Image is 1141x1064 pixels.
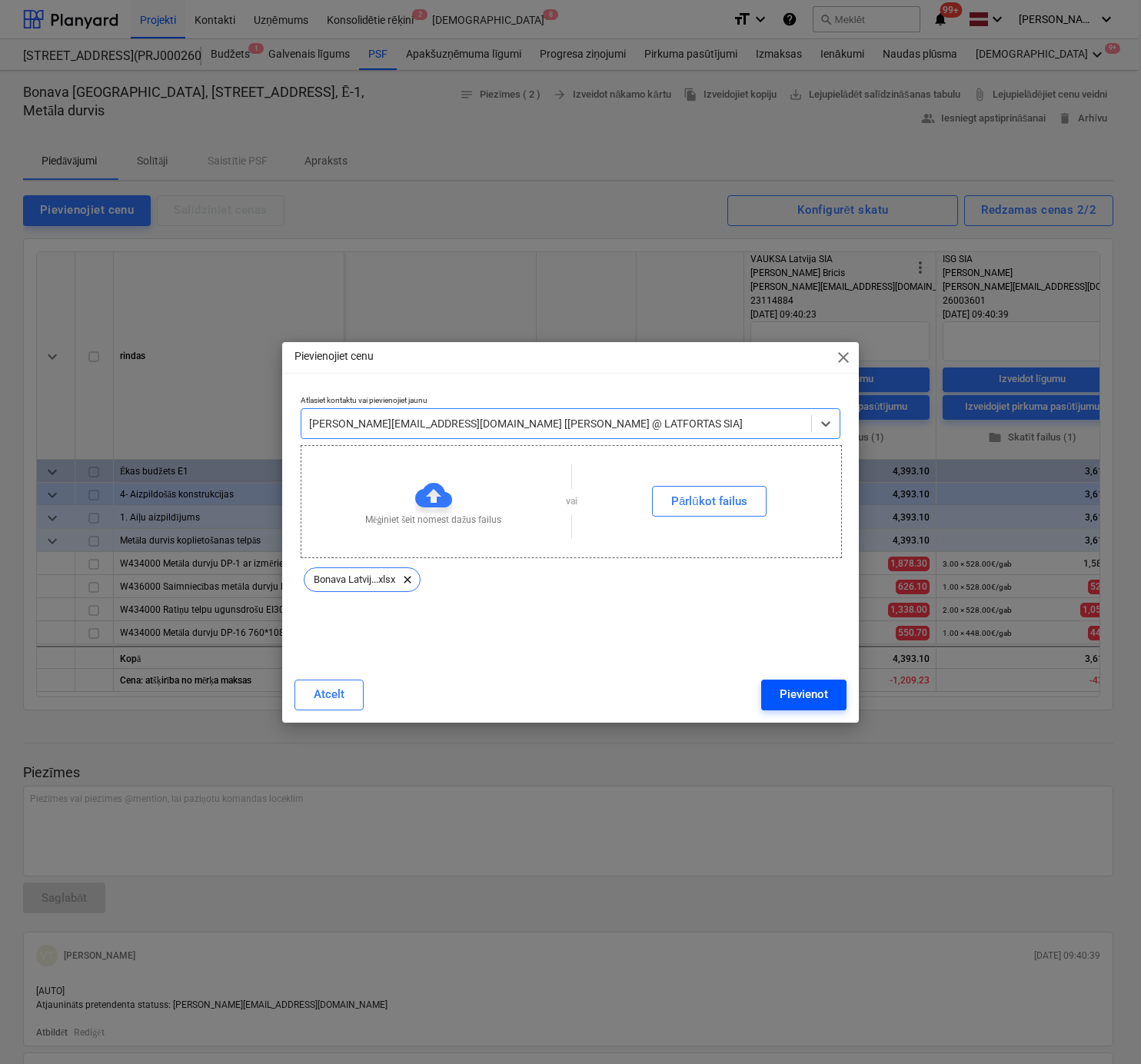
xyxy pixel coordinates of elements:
[301,395,840,408] p: Atlasiet kontaktu vai pievienojiet jaunu
[398,570,417,589] span: clear
[294,348,374,364] p: Pievienojiet cenu
[304,567,421,592] div: Bonava Latvij...xlsx
[301,445,842,558] div: Mēģiniet šeit nomest dažus failusvaiPārlūkot failus
[834,348,853,367] span: close
[761,680,847,710] button: Pievienot
[304,574,404,585] span: Bonava Latvij...xlsx
[294,680,364,710] button: Atcelt
[1064,990,1141,1064] iframe: Chat Widget
[780,684,828,704] div: Pievienot
[652,486,767,517] button: Pārlūkot failus
[566,495,577,508] p: vai
[671,491,747,511] div: Pārlūkot failus
[314,684,344,704] div: Atcelt
[365,514,501,527] p: Mēģiniet šeit nomest dažus failus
